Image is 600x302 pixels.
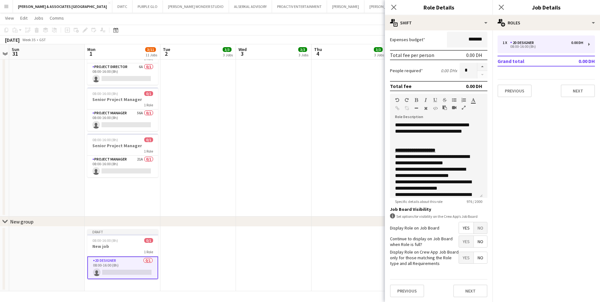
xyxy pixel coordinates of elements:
[87,134,158,177] app-job-card: 08:00-16:00 (8h)0/1Senior Project Manager1 RoleProject Manager21A0/108:00-16:00 (8h)
[390,52,434,58] div: Total fee per person
[414,106,418,111] button: Horizontal Line
[385,15,492,30] div: Shift
[39,37,46,42] div: GST
[87,143,158,148] h3: Senior Project Manager
[471,98,475,103] button: Text Color
[20,15,28,21] span: Edit
[424,98,428,103] button: Italic
[459,236,473,247] span: Yes
[87,156,158,177] app-card-role: Project Manager21A0/108:00-16:00 (8h)
[144,103,153,107] span: 1 Role
[395,98,399,103] button: Undo
[433,106,437,111] button: HTML Code
[474,252,487,263] span: No
[145,53,157,57] div: 11 Jobs
[145,47,156,52] span: 3/11
[92,91,118,96] span: 08:00-16:00 (8h)
[390,83,411,89] div: Total fee
[477,63,487,71] button: Increase
[390,37,425,42] label: Expenses budget
[272,0,327,13] button: PROACTIV ENTERTAINMENT
[87,110,158,131] app-card-role: Project Manager56A0/108:00-16:00 (8h)
[313,50,322,57] span: 4
[223,47,232,52] span: 3/3
[112,0,133,13] button: DWTC
[405,98,409,103] button: Redo
[144,137,153,142] span: 0/1
[424,106,428,111] button: Clear Formatting
[327,0,364,13] button: [PERSON_NAME]
[390,285,424,297] button: Previous
[452,98,456,103] button: Unordered List
[453,285,487,297] button: Next
[12,47,19,52] span: Sun
[390,213,487,219] div: Set options for visibility on the Crew App’s Job Board
[87,256,158,279] app-card-role: 2D Designer0/108:00-16:00 (8h)
[31,14,46,22] a: Jobs
[144,238,153,243] span: 0/1
[510,41,536,45] div: 2D Designer
[452,105,456,110] button: Insert video
[5,37,20,43] div: [DATE]
[21,37,37,42] span: Week 35
[390,236,459,247] label: Continue to display on Job Board when Role is full?
[390,225,439,231] label: Display Role on Job Board
[238,50,247,57] span: 3
[34,15,43,21] span: Jobs
[133,0,163,13] button: PURPLE GLO
[390,68,423,73] label: People required
[10,218,34,225] div: New group
[498,56,558,66] td: Grand total
[459,222,473,234] span: Yes
[299,53,308,57] div: 3 Jobs
[374,53,384,57] div: 3 Jobs
[11,50,19,57] span: 31
[474,222,487,234] span: No
[461,105,466,110] button: Fullscreen
[144,249,153,254] span: 1 Role
[87,63,158,85] app-card-role: Project Director6A0/108:00-16:00 (8h)
[13,0,112,13] button: [PERSON_NAME] & ASSOCIATES [GEOGRAPHIC_DATA]
[87,229,158,279] div: Draft08:00-16:00 (8h)0/1New job1 Role2D Designer0/108:00-16:00 (8h)
[87,36,158,85] app-job-card: Updated08:00-16:00 (8h)0/1Senior Project Director1 RoleProject Director6A0/108:00-16:00 (8h)
[474,236,487,247] span: No
[561,85,595,97] button: Next
[3,14,16,22] a: View
[571,41,583,45] div: 0.00 DH
[414,98,418,103] button: Bold
[390,199,448,204] span: Specific details about this role
[87,87,158,131] app-job-card: 08:00-16:00 (8h)0/1Senior Project Manager1 RoleProject Manager56A0/108:00-16:00 (8h)
[47,14,66,22] a: Comms
[492,3,600,11] h3: Job Details
[461,199,487,204] span: 976 / 2000
[390,206,487,212] h3: Job Board Visibility
[433,98,437,103] button: Underline
[5,15,14,21] span: View
[92,137,118,142] span: 08:00-16:00 (8h)
[364,0,402,13] button: [PERSON_NAME]
[442,98,447,103] button: Strikethrough
[498,85,532,97] button: Previous
[466,83,482,89] div: 0.00 DH
[314,47,322,52] span: Thu
[466,52,482,58] div: 0.00 DH
[459,252,473,263] span: Yes
[50,15,64,21] span: Comms
[87,229,158,234] div: Draft
[87,47,96,52] span: Mon
[87,243,158,249] h3: New job
[162,50,170,57] span: 2
[298,47,307,52] span: 3/3
[163,0,229,13] button: [PERSON_NAME] WONDER STUDIO
[223,53,233,57] div: 3 Jobs
[503,45,583,48] div: 08:00-16:00 (8h)
[229,0,272,13] button: ALSERKAL ADVISORY
[86,50,96,57] span: 1
[144,149,153,154] span: 1 Role
[442,105,447,110] button: Paste as plain text
[492,15,600,30] div: Roles
[385,3,492,11] h3: Role Details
